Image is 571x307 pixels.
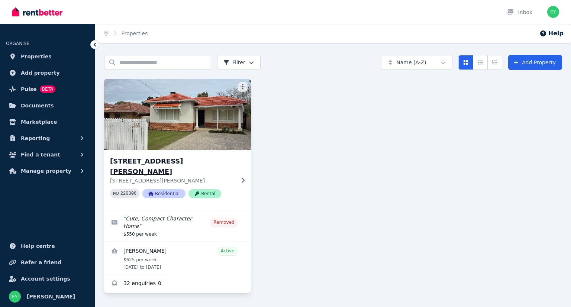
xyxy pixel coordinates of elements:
button: Manage property [6,164,89,178]
span: BETA [40,85,55,93]
div: View options [458,55,502,70]
button: Card view [458,55,473,70]
span: Manage property [21,167,71,175]
div: Inbox [506,9,532,16]
button: Compact list view [473,55,488,70]
a: Properties [122,30,148,36]
button: Reporting [6,131,89,146]
a: View details for Kayleigh McHugh [104,242,251,275]
a: Add Property [508,55,562,70]
a: Properties [6,49,89,64]
span: Add property [21,68,60,77]
img: Elysse Yujnovich [9,291,21,303]
span: Filter [223,59,245,66]
a: Documents [6,98,89,113]
span: ORGANISE [6,41,29,46]
span: Properties [21,52,52,61]
a: Refer a friend [6,255,89,270]
button: Filter [217,55,261,70]
img: Elysse Yujnovich [547,6,559,18]
span: Reporting [21,134,50,143]
span: Name (A-Z) [396,59,426,66]
p: [STREET_ADDRESS][PERSON_NAME] [110,177,235,184]
span: Marketplace [21,117,57,126]
span: Find a tenant [21,150,60,159]
a: Account settings [6,271,89,286]
code: 220306 [120,191,136,196]
span: Refer a friend [21,258,61,267]
span: Pulse [21,85,37,94]
span: Help centre [21,242,55,251]
button: More options [238,82,248,92]
a: Add property [6,65,89,80]
img: RentBetter [12,6,62,17]
span: Account settings [21,274,70,283]
img: 365 Crawford Road, Inglewood [100,77,254,152]
button: Find a tenant [6,147,89,162]
span: [PERSON_NAME] [27,292,75,301]
a: Edit listing: Cute, Compact Character Home [104,210,251,242]
a: Enquiries for 365 Crawford Road, Inglewood [104,275,251,293]
nav: Breadcrumb [95,24,157,43]
span: Documents [21,101,54,110]
button: Expanded list view [487,55,502,70]
a: PulseBETA [6,82,89,97]
button: Name (A-Z) [381,55,452,70]
span: Residential [142,189,186,198]
h3: [STREET_ADDRESS][PERSON_NAME] [110,156,235,177]
small: PID [113,191,119,195]
a: 365 Crawford Road, Inglewood[STREET_ADDRESS][PERSON_NAME][STREET_ADDRESS][PERSON_NAME]PID 220306R... [104,79,251,210]
button: Help [539,29,564,38]
a: Help centre [6,239,89,253]
a: Marketplace [6,114,89,129]
span: Rental [188,189,221,198]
